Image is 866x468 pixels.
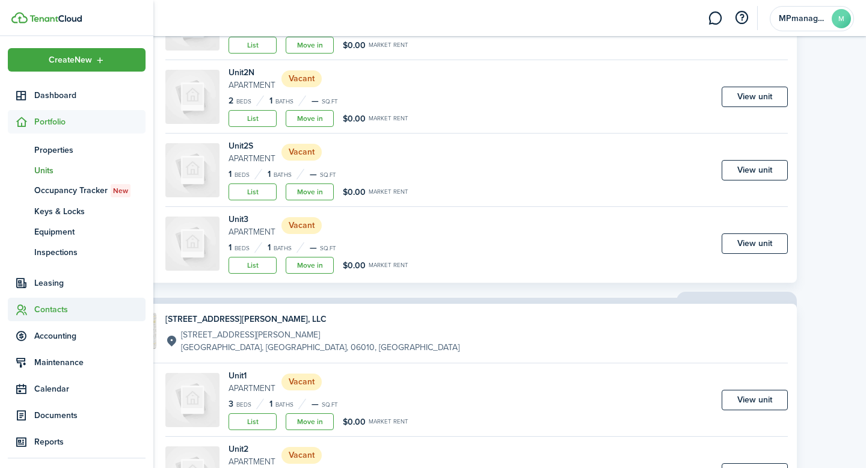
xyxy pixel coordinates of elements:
[722,233,788,254] a: View unit
[229,213,275,226] h4: Unit 3
[286,413,334,430] a: Move in
[310,168,317,180] span: —
[34,246,146,259] span: Inspections
[274,172,292,178] small: Baths
[320,172,336,178] small: sq.ft
[8,140,146,160] a: Properties
[34,277,146,289] span: Leasing
[369,262,408,268] small: Market rent
[229,37,277,54] a: List
[34,144,146,156] span: Properties
[286,257,334,274] a: Move in
[34,303,146,316] span: Contacts
[165,143,220,197] img: Unit avatar
[722,87,788,107] a: View unit
[286,37,334,54] a: Move in
[269,94,272,107] span: 1
[310,241,317,254] span: —
[229,66,275,79] h4: Unit 2N
[165,217,220,271] img: Unit avatar
[369,115,408,122] small: Market rent
[281,70,322,87] status: Vacant
[322,402,338,408] small: sq.ft
[281,447,322,464] status: Vacant
[8,180,146,201] a: Occupancy TrackerNew
[235,172,250,178] small: Beds
[320,245,336,251] small: sq.ft
[268,168,271,180] span: 1
[11,12,28,23] img: TenantCloud
[29,15,82,22] img: TenantCloud
[34,205,146,218] span: Keys & Locks
[8,242,146,262] a: Inspections
[312,398,319,410] span: —
[34,164,146,177] span: Units
[8,430,146,454] a: Reports
[8,160,146,180] a: Units
[236,99,251,105] small: Beds
[34,115,146,128] span: Portfolio
[165,313,459,325] h4: [STREET_ADDRESS][PERSON_NAME], LLC
[343,416,366,428] span: $0.00
[286,110,334,127] a: Move in
[34,89,146,102] span: Dashboard
[8,221,146,242] a: Equipment
[312,94,319,107] span: —
[704,3,726,34] a: Messaging
[229,455,275,468] small: Apartment
[229,183,277,200] a: List
[229,257,277,274] a: List
[343,112,366,125] span: $0.00
[229,152,275,165] small: Apartment
[343,259,366,272] span: $0.00
[236,402,251,408] small: Beds
[269,398,272,410] span: 1
[229,241,232,254] span: 1
[34,356,146,369] span: Maintenance
[229,79,275,91] small: Apartment
[369,42,408,48] small: Market rent
[229,140,275,152] h4: Unit 2S
[229,226,275,238] small: Apartment
[343,186,366,199] span: $0.00
[274,245,292,251] small: Baths
[34,226,146,238] span: Equipment
[281,374,322,390] status: Vacant
[343,39,366,52] span: $0.00
[229,443,275,455] h4: Unit 2
[8,48,146,72] button: Open menu
[731,8,752,28] button: Open resource center
[229,168,232,180] span: 1
[779,14,827,23] span: MPmanagementpartners
[34,184,146,197] span: Occupancy Tracker
[832,9,851,28] avatar-text: M
[165,70,220,124] img: Unit avatar
[229,382,275,395] small: Apartment
[181,341,459,354] p: [GEOGRAPHIC_DATA], [GEOGRAPHIC_DATA], 06010, [GEOGRAPHIC_DATA]
[34,330,146,342] span: Accounting
[229,110,277,127] a: List
[165,373,220,427] img: Unit avatar
[281,217,322,234] status: Vacant
[34,409,146,422] span: Documents
[275,402,293,408] small: Baths
[229,398,233,410] span: 3
[229,94,233,107] span: 2
[229,369,275,382] h4: Unit 1
[369,419,408,425] small: Market rent
[369,189,408,195] small: Market rent
[286,183,334,200] a: Move in
[268,241,271,254] span: 1
[181,328,459,341] p: [STREET_ADDRESS][PERSON_NAME]
[49,56,92,64] span: Create New
[34,383,146,395] span: Calendar
[8,84,146,107] a: Dashboard
[722,390,788,410] a: View unit
[229,413,277,430] a: List
[275,99,293,105] small: Baths
[120,313,788,354] a: Property avatar[STREET_ADDRESS][PERSON_NAME], LLC[STREET_ADDRESS][PERSON_NAME][GEOGRAPHIC_DATA], ...
[34,436,146,448] span: Reports
[281,144,322,161] status: Vacant
[322,99,338,105] small: sq.ft
[113,185,128,196] span: New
